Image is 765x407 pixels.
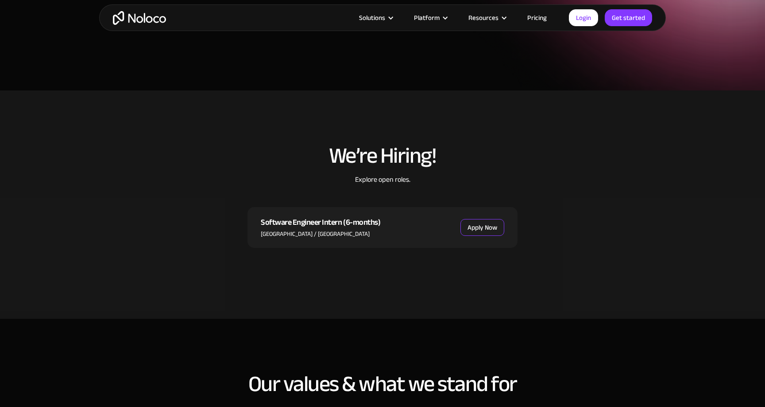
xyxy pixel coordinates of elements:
div: Resources [457,12,516,23]
a: home [113,11,166,25]
div: Software Engineer Intern (6-months) [261,216,380,229]
a: Apply Now [460,219,504,236]
div: [GEOGRAPHIC_DATA] / [GEOGRAPHIC_DATA] [261,229,380,239]
div: Resources [468,12,498,23]
div: Solutions [348,12,403,23]
div: Platform [414,12,440,23]
div: Explore open roles. [247,174,518,207]
a: Get started [605,9,652,26]
div: Platform [403,12,457,23]
div: Solutions [359,12,385,23]
a: Login [569,9,598,26]
h2: Our values & what we stand for [108,372,657,396]
h2: We’re Hiring! [247,144,518,168]
a: Pricing [516,12,558,23]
